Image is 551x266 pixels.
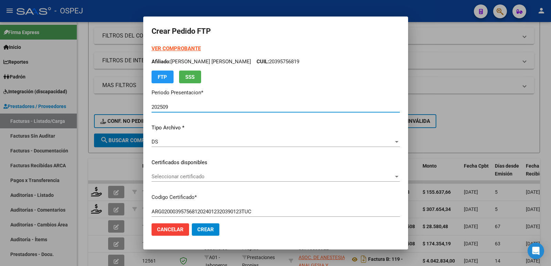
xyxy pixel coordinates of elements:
h2: Crear Pedido FTP [152,25,400,38]
span: Cancelar [157,226,184,233]
span: CUIL: [257,58,269,65]
button: Crear [192,223,219,236]
p: Codigo Certificado [152,193,400,201]
p: Certificados disponibles [152,159,400,167]
span: DS [152,139,158,145]
span: Crear [197,226,214,233]
button: FTP [152,71,174,83]
a: VER COMPROBANTE [152,45,201,52]
span: FTP [158,74,167,80]
p: Tipo Archivo * [152,124,400,132]
p: [PERSON_NAME] [PERSON_NAME] 20395756819 [152,58,400,66]
span: Afiliado: [152,58,170,65]
button: Cancelar [152,223,189,236]
span: SSS [185,74,195,80]
button: SSS [179,71,201,83]
span: Seleccionar certificado [152,173,394,180]
p: Periodo Presentacion [152,89,400,97]
div: Open Intercom Messenger [528,243,544,259]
